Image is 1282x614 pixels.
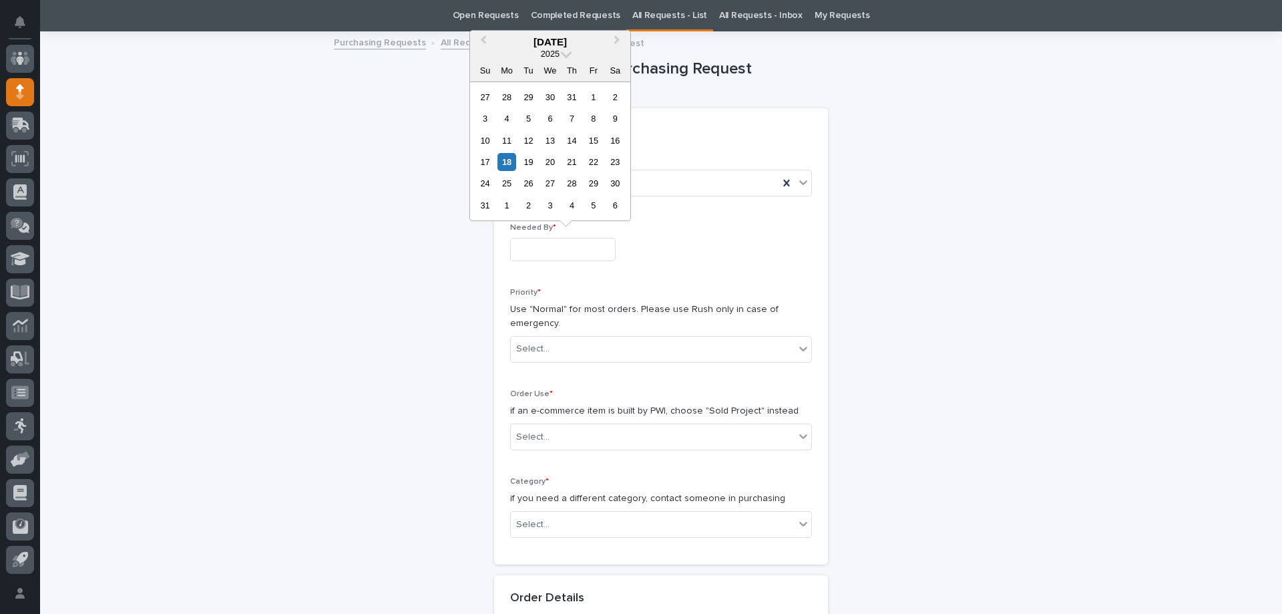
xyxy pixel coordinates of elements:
[471,32,493,53] button: Previous Month
[584,88,602,106] div: Choose Friday, August 1st, 2025
[541,49,560,59] span: 2025
[606,110,624,128] div: Choose Saturday, August 9th, 2025
[563,174,581,192] div: Choose Thursday, August 28th, 2025
[476,110,494,128] div: Choose Sunday, August 3rd, 2025
[476,174,494,192] div: Choose Sunday, August 24th, 2025
[510,404,812,418] p: if an e-commerce item is built by PWI, choose "Sold Project" instead
[510,591,584,606] h2: Order Details
[541,88,559,106] div: Choose Wednesday, July 30th, 2025
[563,196,581,214] div: Choose Thursday, September 4th, 2025
[584,153,602,171] div: Choose Friday, August 22nd, 2025
[608,32,629,53] button: Next Month
[476,196,494,214] div: Choose Sunday, August 31st, 2025
[541,174,559,192] div: Choose Wednesday, August 27th, 2025
[510,303,812,331] p: Use "Normal" for most orders. Please use Rush only in case of emergency.
[519,110,538,128] div: Choose Tuesday, August 5th, 2025
[519,196,538,214] div: Choose Tuesday, September 2nd, 2025
[476,61,494,80] div: Su
[510,390,553,398] span: Order Use
[497,196,515,214] div: Choose Monday, September 1st, 2025
[494,59,828,79] h1: New Purchasing Request
[474,86,626,216] div: month 2025-08
[584,61,602,80] div: Fr
[497,153,515,171] div: Choose Monday, August 18th, 2025
[470,36,630,48] div: [DATE]
[606,132,624,150] div: Choose Saturday, August 16th, 2025
[497,88,515,106] div: Choose Monday, July 28th, 2025
[584,132,602,150] div: Choose Friday, August 15th, 2025
[510,492,812,506] p: if you need a different category, contact someone in purchasing
[541,196,559,214] div: Choose Wednesday, September 3rd, 2025
[606,153,624,171] div: Choose Saturday, August 23rd, 2025
[541,132,559,150] div: Choose Wednesday, August 13th, 2025
[510,478,549,486] span: Category
[584,174,602,192] div: Choose Friday, August 29th, 2025
[476,132,494,150] div: Choose Sunday, August 10th, 2025
[497,174,515,192] div: Choose Monday, August 25th, 2025
[476,153,494,171] div: Choose Sunday, August 17th, 2025
[541,110,559,128] div: Choose Wednesday, August 6th, 2025
[476,88,494,106] div: Choose Sunday, July 27th, 2025
[497,132,515,150] div: Choose Monday, August 11th, 2025
[497,110,515,128] div: Choose Monday, August 4th, 2025
[441,34,519,49] a: All Requests - List
[606,196,624,214] div: Choose Saturday, September 6th, 2025
[510,289,541,297] span: Priority
[519,153,538,171] div: Choose Tuesday, August 19th, 2025
[563,132,581,150] div: Choose Thursday, August 14th, 2025
[516,430,550,444] div: Select...
[519,61,538,80] div: Tu
[563,61,581,80] div: Th
[584,196,602,214] div: Choose Friday, September 5th, 2025
[516,342,550,356] div: Select...
[563,88,581,106] div: Choose Thursday, July 31st, 2025
[510,224,556,232] span: Needed By
[519,132,538,150] div: Choose Tuesday, August 12th, 2025
[519,88,538,106] div: Choose Tuesday, July 29th, 2025
[519,174,538,192] div: Choose Tuesday, August 26th, 2025
[541,61,559,80] div: We
[17,16,34,37] div: Notifications
[606,61,624,80] div: Sa
[6,8,34,36] button: Notifications
[606,174,624,192] div: Choose Saturday, August 30th, 2025
[334,34,426,49] a: Purchasing Requests
[584,110,602,128] div: Choose Friday, August 8th, 2025
[563,153,581,171] div: Choose Thursday, August 21st, 2025
[497,61,515,80] div: Mo
[606,88,624,106] div: Choose Saturday, August 2nd, 2025
[563,110,581,128] div: Choose Thursday, August 7th, 2025
[541,153,559,171] div: Choose Wednesday, August 20th, 2025
[516,518,550,532] div: Select...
